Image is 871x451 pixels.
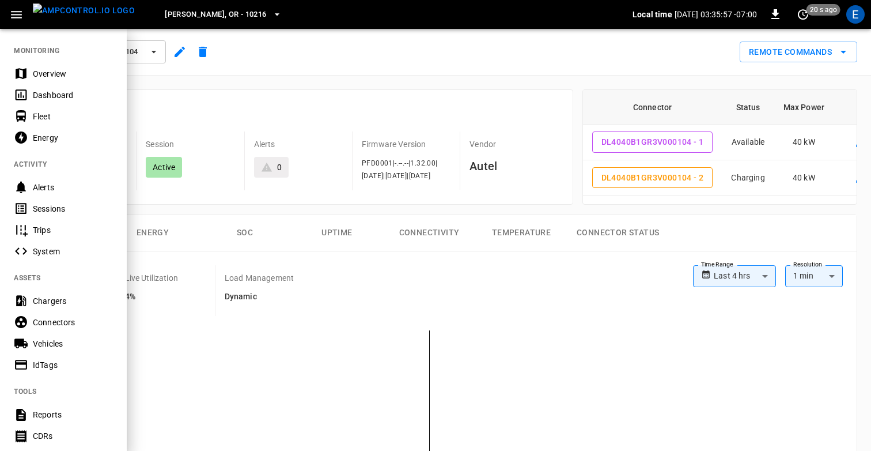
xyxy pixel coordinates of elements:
[33,203,113,215] div: Sessions
[675,9,757,20] p: [DATE] 03:35:57 -07:00
[846,5,865,24] div: profile-icon
[806,4,840,16] span: 20 s ago
[33,359,113,371] div: IdTags
[165,8,266,21] span: [PERSON_NAME], OR - 10216
[33,182,113,193] div: Alerts
[794,5,812,24] button: set refresh interval
[33,409,113,420] div: Reports
[33,3,135,18] img: ampcontrol.io logo
[33,338,113,349] div: Vehicles
[33,430,113,442] div: CDRs
[33,317,113,328] div: Connectors
[633,9,672,20] p: Local time
[33,89,113,101] div: Dashboard
[33,224,113,236] div: Trips
[33,132,113,144] div: Energy
[33,111,113,122] div: Fleet
[33,295,113,307] div: Chargers
[33,246,113,257] div: System
[33,68,113,80] div: Overview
